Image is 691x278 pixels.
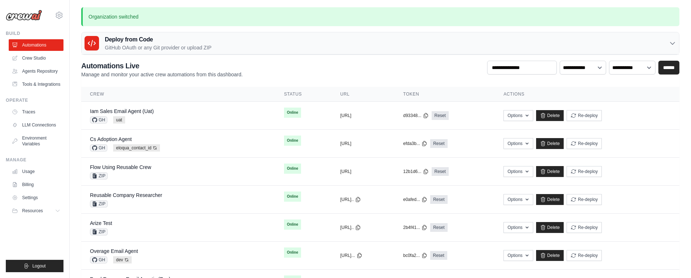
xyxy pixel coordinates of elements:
a: Reset [430,195,447,204]
th: URL [332,87,394,102]
a: Flow Using Reusable Crew [90,164,151,170]
a: Crew Studio [9,52,63,64]
a: Reset [432,111,449,120]
div: Build [6,31,63,36]
a: LLM Connections [9,119,63,131]
a: Iam Sales Email Agent (Uat) [90,108,154,114]
h2: Automations Live [81,61,243,71]
a: Delete [536,166,564,177]
a: Cs Adoption Agent [90,136,132,142]
button: Options [503,110,533,121]
a: Traces [9,106,63,118]
p: GitHub OAuth or any Git provider or upload ZIP [105,44,211,51]
span: Online [284,219,301,230]
a: Delete [536,194,564,205]
div: Operate [6,97,63,103]
span: ZIP [90,172,108,180]
span: dev [113,256,132,263]
button: e0afed... [403,197,427,202]
h3: Deploy from Code [105,35,211,44]
button: Options [503,138,533,149]
th: Status [275,87,332,102]
button: 12b1d6... [403,169,428,174]
button: 2b4f41... [403,225,427,230]
a: Agents Repository [9,65,63,77]
button: Re-deploy [567,194,602,205]
span: Online [284,247,301,258]
span: GH [90,256,107,263]
button: Resources [9,205,63,217]
img: Logo [6,10,42,21]
a: Delete [536,110,564,121]
span: Online [284,192,301,202]
span: Resources [22,208,43,214]
a: Billing [9,179,63,190]
span: Online [284,164,301,174]
button: Re-deploy [567,138,602,149]
span: ZIP [90,200,108,208]
a: Reusable Company Researcher [90,192,162,198]
a: Tools & Integrations [9,78,63,90]
a: Overage Email Agent [90,248,138,254]
button: d93348... [403,113,428,118]
th: Token [394,87,495,102]
span: GH [90,144,107,152]
a: Settings [9,192,63,204]
button: efda3b... [403,141,427,146]
a: Usage [9,166,63,177]
a: Delete [536,250,564,261]
a: Reset [432,167,449,176]
button: Options [503,194,533,205]
div: Manage [6,157,63,163]
span: ZIP [90,228,108,235]
button: bc0fa2... [403,253,427,258]
span: eloqua_contact_id [113,144,160,152]
a: Reset [430,251,447,260]
button: Options [503,250,533,261]
span: Logout [32,263,46,269]
th: Crew [81,87,275,102]
a: Automations [9,39,63,51]
a: Reset [430,139,447,148]
span: Online [284,136,301,146]
span: uat [113,116,125,124]
button: Re-deploy [567,110,602,121]
button: Re-deploy [567,250,602,261]
span: Online [284,108,301,118]
button: Options [503,222,533,233]
a: Delete [536,138,564,149]
a: Arize Test [90,220,112,226]
button: Re-deploy [567,166,602,177]
p: Manage and monitor your active crew automations from this dashboard. [81,71,243,78]
button: Options [503,166,533,177]
a: Reset [430,223,447,232]
a: Delete [536,222,564,233]
button: Logout [6,260,63,272]
span: GH [90,116,107,124]
button: Re-deploy [567,222,602,233]
a: Environment Variables [9,132,63,150]
p: Organization switched [81,7,679,26]
th: Actions [495,87,679,102]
